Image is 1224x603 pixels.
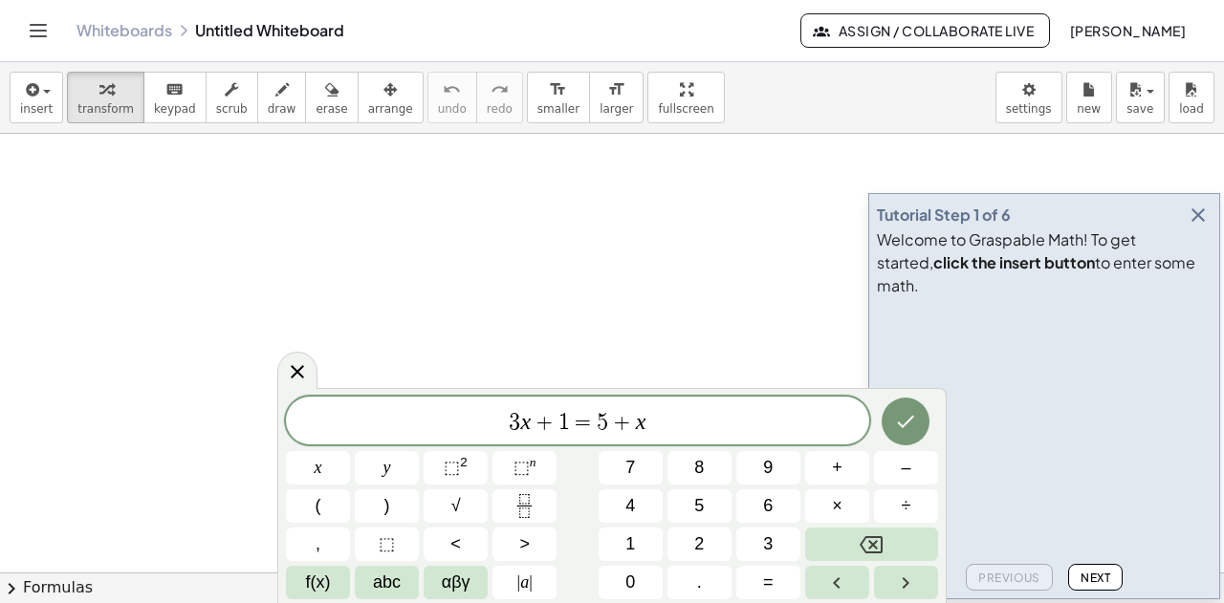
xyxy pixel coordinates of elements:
span: ÷ [902,493,911,519]
button: 3 [736,528,800,561]
button: Left arrow [805,566,869,599]
span: 0 [625,570,635,595]
button: ) [355,489,419,523]
span: load [1179,102,1204,116]
span: redo [487,102,513,116]
span: = [570,411,598,434]
span: 3 [763,531,773,557]
a: Whiteboards [76,21,172,40]
span: 6 [763,493,773,519]
button: Plus [805,451,869,485]
span: a [517,570,533,595]
span: 7 [625,455,635,481]
span: insert [20,102,53,116]
button: Minus [874,451,938,485]
button: transform [67,72,144,123]
span: abc [373,570,401,595]
span: larger [600,102,633,116]
button: Fraction [492,489,557,523]
button: Square root [424,489,488,523]
span: y [383,455,391,481]
span: smaller [537,102,579,116]
span: . [697,570,702,595]
button: , [286,528,350,561]
i: undo [443,78,461,101]
button: redoredo [476,72,523,123]
span: 9 [763,455,773,481]
i: keyboard [165,78,184,101]
button: Less than [424,528,488,561]
button: Greek alphabet [424,566,488,599]
span: 2 [694,531,704,557]
span: | [529,572,533,592]
button: Next [1068,564,1123,591]
button: Toggle navigation [23,15,54,46]
button: ( [286,489,350,523]
button: draw [257,72,307,123]
button: keyboardkeypad [143,72,207,123]
span: < [450,531,461,557]
span: x [315,455,322,481]
span: 5 [694,493,704,519]
span: arrange [368,102,413,116]
span: draw [268,102,296,116]
span: > [519,531,530,557]
button: save [1116,72,1165,123]
span: ⬚ [379,531,395,557]
i: format_size [607,78,625,101]
div: Welcome to Graspable Math! To get started, to enter some math. [877,228,1212,297]
button: 2 [667,528,732,561]
button: format_sizesmaller [527,72,590,123]
span: keypad [154,102,196,116]
button: Placeholder [355,528,419,561]
button: Absolute value [492,566,557,599]
button: arrange [358,72,424,123]
button: erase [305,72,358,123]
span: f(x) [306,570,331,595]
span: 5 [597,411,608,434]
button: Assign / Collaborate Live [800,13,1050,48]
button: 1 [599,528,663,561]
button: Times [805,489,869,523]
span: | [517,572,521,592]
button: Squared [424,451,488,485]
button: y [355,451,419,485]
span: – [901,455,910,481]
span: 1 [625,531,635,557]
span: √ [451,493,461,519]
span: ⬚ [514,458,530,477]
span: ( [316,493,321,519]
span: fullscreen [658,102,713,116]
button: 8 [667,451,732,485]
span: erase [316,102,347,116]
button: 0 [599,566,663,599]
button: format_sizelarger [589,72,644,123]
span: + [531,411,558,434]
span: , [316,531,320,557]
button: 9 [736,451,800,485]
span: ⬚ [444,458,460,477]
span: 3 [509,411,520,434]
span: undo [438,102,467,116]
sup: 2 [460,455,468,469]
span: transform [77,102,134,116]
button: insert [10,72,63,123]
span: × [832,493,842,519]
button: new [1066,72,1112,123]
span: Assign / Collaborate Live [817,22,1034,39]
span: + [608,411,636,434]
button: Greater than [492,528,557,561]
i: redo [491,78,509,101]
b: click the insert button [933,252,1095,272]
span: settings [1006,102,1052,116]
button: Right arrow [874,566,938,599]
button: Alphabet [355,566,419,599]
button: Backspace [805,528,938,561]
button: Done [882,398,929,445]
span: ) [384,493,390,519]
button: fullscreen [647,72,724,123]
i: format_size [549,78,567,101]
span: 4 [625,493,635,519]
button: settings [995,72,1062,123]
button: x [286,451,350,485]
